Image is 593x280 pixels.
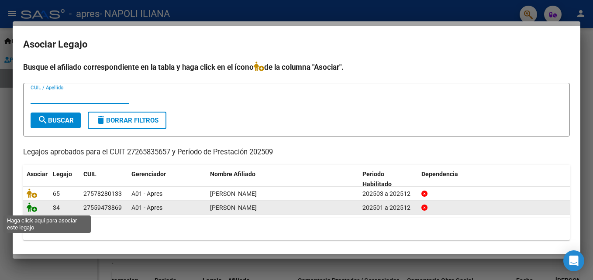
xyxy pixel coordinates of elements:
span: 34 [53,204,60,211]
datatable-header-cell: CUIL [80,165,128,194]
span: Dependencia [421,171,458,178]
div: 202503 a 202512 [362,189,414,199]
span: MATTIA MILAGROS ABIGAIL [210,190,257,197]
h4: Busque el afiliado correspondiente en la tabla y haga click en el ícono de la columna "Asociar". [23,61,570,73]
span: Asociar [27,171,48,178]
span: Buscar [38,116,74,124]
p: Legajos aprobados para el CUIT 27265835657 y Período de Prestación 202509 [23,147,570,158]
div: 27578280133 [83,189,122,199]
span: Gerenciador [131,171,166,178]
datatable-header-cell: Periodo Habilitado [359,165,418,194]
datatable-header-cell: Dependencia [418,165,570,194]
button: Borrar Filtros [88,112,166,129]
div: 202501 a 202512 [362,203,414,213]
button: Buscar [31,113,81,128]
mat-icon: search [38,115,48,125]
span: Legajo [53,171,72,178]
span: Borrar Filtros [96,116,159,124]
datatable-header-cell: Legajo [49,165,80,194]
span: A01 - Apres [131,190,162,197]
span: ESCOBAR MILA JOSEFINA [210,204,257,211]
span: 65 [53,190,60,197]
mat-icon: delete [96,115,106,125]
datatable-header-cell: Asociar [23,165,49,194]
span: Nombre Afiliado [210,171,255,178]
div: 2 registros [23,218,570,240]
div: 27559473869 [83,203,122,213]
datatable-header-cell: Gerenciador [128,165,207,194]
span: CUIL [83,171,97,178]
h2: Asociar Legajo [23,36,570,53]
datatable-header-cell: Nombre Afiliado [207,165,359,194]
span: A01 - Apres [131,204,162,211]
div: Open Intercom Messenger [563,250,584,271]
span: Periodo Habilitado [362,171,392,188]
